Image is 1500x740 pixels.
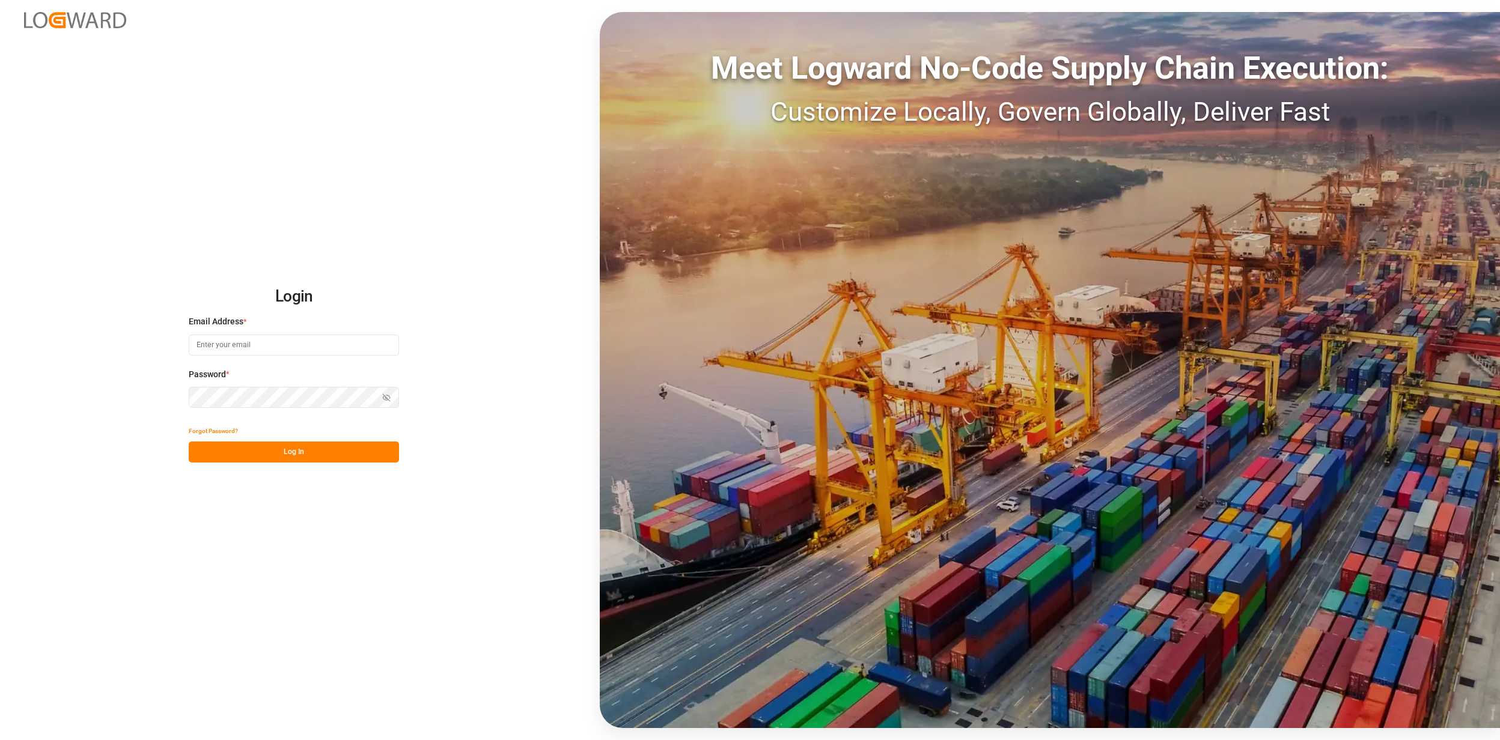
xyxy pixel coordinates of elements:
button: Log In [189,441,399,462]
span: Email Address [189,315,243,328]
h2: Login [189,277,399,316]
button: Forgot Password? [189,420,238,441]
span: Password [189,368,226,381]
img: Logward_new_orange.png [24,12,126,28]
div: Meet Logward No-Code Supply Chain Execution: [600,45,1500,92]
input: Enter your email [189,335,399,356]
div: Customize Locally, Govern Globally, Deliver Fast [600,92,1500,132]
